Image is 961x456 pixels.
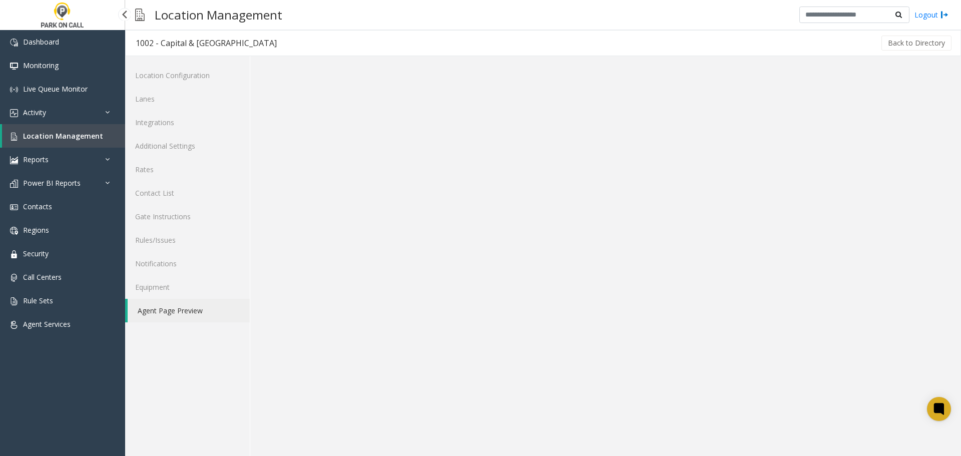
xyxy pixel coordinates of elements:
[23,225,49,235] span: Regions
[125,275,250,299] a: Equipment
[10,86,18,94] img: 'icon'
[136,37,277,50] div: 1002 - Capital & [GEOGRAPHIC_DATA]
[23,155,49,164] span: Reports
[10,321,18,329] img: 'icon'
[2,124,125,148] a: Location Management
[10,133,18,141] img: 'icon'
[150,3,287,27] h3: Location Management
[125,228,250,252] a: Rules/Issues
[881,36,951,51] button: Back to Directory
[125,134,250,158] a: Additional Settings
[125,87,250,111] a: Lanes
[10,109,18,117] img: 'icon'
[10,62,18,70] img: 'icon'
[125,111,250,134] a: Integrations
[23,37,59,47] span: Dashboard
[125,252,250,275] a: Notifications
[125,205,250,228] a: Gate Instructions
[10,297,18,305] img: 'icon'
[10,156,18,164] img: 'icon'
[128,299,250,322] a: Agent Page Preview
[23,108,46,117] span: Activity
[23,319,71,329] span: Agent Services
[10,180,18,188] img: 'icon'
[23,249,49,258] span: Security
[10,39,18,47] img: 'icon'
[10,274,18,282] img: 'icon'
[125,158,250,181] a: Rates
[10,250,18,258] img: 'icon'
[940,10,948,20] img: logout
[23,202,52,211] span: Contacts
[135,3,145,27] img: pageIcon
[125,64,250,87] a: Location Configuration
[23,84,88,94] span: Live Queue Monitor
[10,203,18,211] img: 'icon'
[23,178,81,188] span: Power BI Reports
[23,61,59,70] span: Monitoring
[10,227,18,235] img: 'icon'
[914,10,948,20] a: Logout
[23,131,103,141] span: Location Management
[23,296,53,305] span: Rule Sets
[125,181,250,205] a: Contact List
[23,272,62,282] span: Call Centers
